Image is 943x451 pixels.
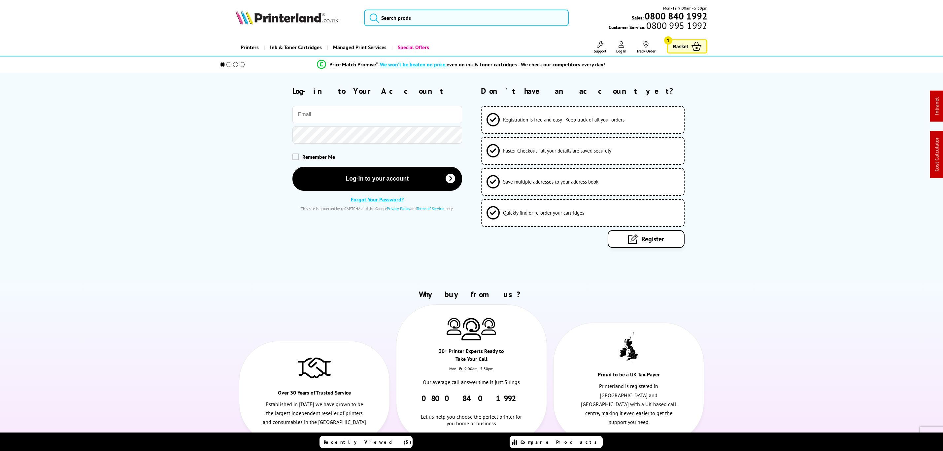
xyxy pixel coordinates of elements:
div: 30+ Printer Experts Ready to Take Your Call [434,347,509,366]
span: Quickly find or re-order your cartridges [503,210,584,216]
img: Trusted Service [298,354,331,381]
a: Register [608,230,685,248]
a: Cost Calculator [933,138,940,172]
button: Log-in to your account [292,167,462,191]
span: 1 [664,36,672,45]
span: Faster Checkout - all your details are saved securely [503,148,611,154]
a: Track Order [636,41,656,53]
span: Registration is free and easy - Keep track of all your orders [503,117,624,123]
a: Printers [236,39,264,56]
a: Managed Print Services [327,39,391,56]
h2: Don't have an account yet? [481,86,707,96]
a: Forgot Your Password? [351,196,404,203]
span: We won’t be beaten on price, [380,61,447,68]
div: Over 30 Years of Trusted Service [277,389,352,400]
p: Printerland is registered in [GEOGRAPHIC_DATA] and [GEOGRAPHIC_DATA] with a UK based call centre,... [576,382,681,427]
p: Our average call answer time is just 3 rings [419,378,524,387]
span: Log In [616,49,626,53]
span: Register [641,235,664,243]
img: Printer Experts [481,318,496,335]
a: Recently Viewed (5) [320,436,413,448]
div: Mon - Fri 9:00am - 5.30pm [396,366,547,378]
span: Sales: [632,15,644,21]
span: Recently Viewed (5) [324,439,412,445]
a: Support [594,41,606,53]
a: Log In [616,41,626,53]
span: Price Match Promise* [329,61,378,68]
span: Ink & Toner Cartridges [270,39,322,56]
span: Basket [673,42,688,51]
img: Printer Experts [461,318,481,341]
img: Printer Experts [447,318,461,335]
a: Terms of Service [417,206,444,211]
a: 0800 840 1992 [421,393,522,403]
a: Basket 1 [667,39,707,53]
a: Compare Products [510,436,603,448]
b: 0800 840 1992 [645,10,707,22]
a: Intranet [933,97,940,115]
p: Established in [DATE] we have grown to be the largest independent reseller of printers and consum... [262,400,367,427]
div: - even on ink & toner cartridges - We check our competitors every day! [378,61,605,68]
a: Ink & Toner Cartridges [264,39,327,56]
div: Let us help you choose the perfect printer for you home or business [419,403,524,427]
span: Mon - Fri 9:00am - 5:30pm [663,5,707,11]
span: Customer Service: [609,22,707,30]
span: 0800 995 1992 [645,22,707,29]
input: Search produ [364,10,568,26]
span: Support [594,49,606,53]
a: Privacy Policy [387,206,410,211]
span: Save multiple addresses to your address book [503,179,598,185]
img: UK tax payer [620,332,638,363]
h2: Why buy from us? [236,289,707,299]
img: Printerland Logo [236,10,339,24]
a: 0800 840 1992 [644,13,707,19]
div: Proud to be a UK Tax-Payer [591,370,666,382]
input: Email [292,106,462,123]
span: Remember Me [302,154,335,160]
a: Special Offers [391,39,434,56]
li: modal_Promise [211,59,712,70]
div: This site is protected by reCAPTCHA and the Google and apply. [292,206,462,211]
h2: Log-in to Your Account [292,86,462,96]
span: Compare Products [521,439,600,445]
a: Printerland Logo [236,10,356,26]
